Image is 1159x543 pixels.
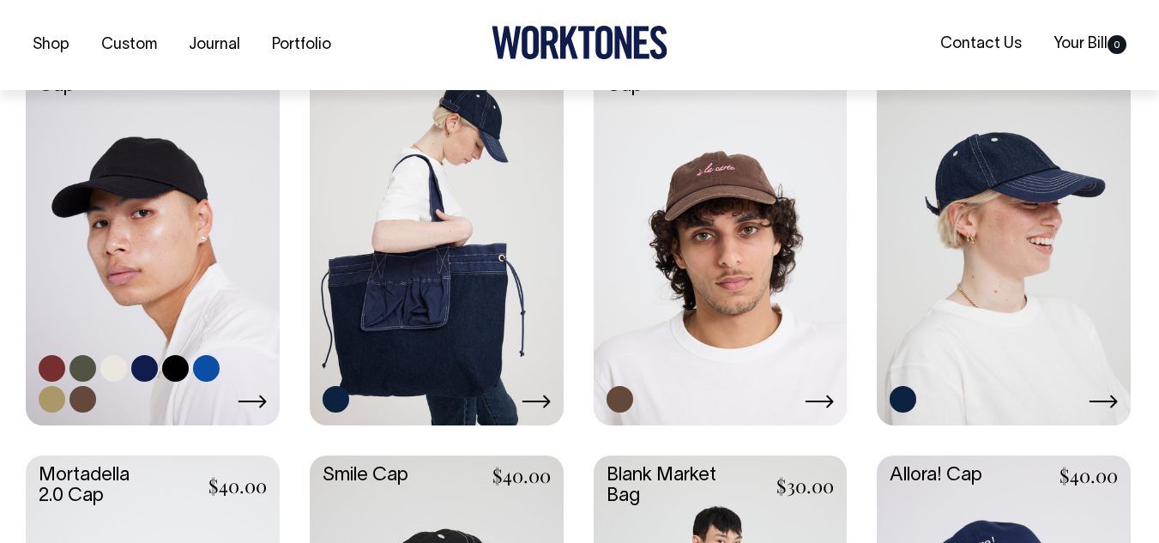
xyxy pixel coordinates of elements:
a: Contact Us [933,30,1029,58]
a: Custom [94,31,164,59]
a: Journal [182,31,247,59]
a: Shop [26,31,76,59]
a: Your Bill0 [1047,30,1133,58]
span: 0 [1108,35,1126,54]
a: Portfolio [265,31,338,59]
